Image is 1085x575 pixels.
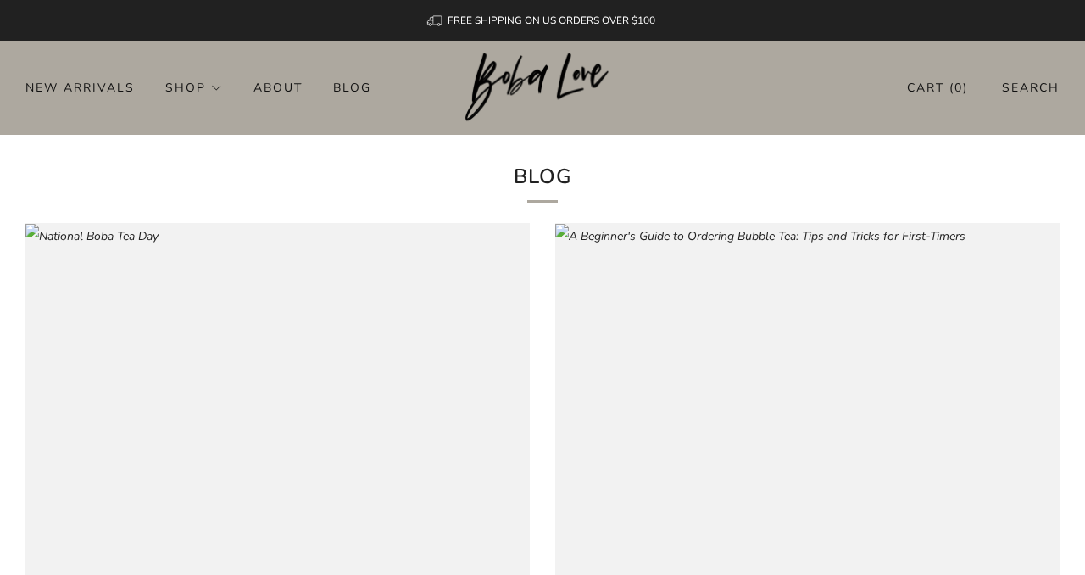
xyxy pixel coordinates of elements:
[333,74,371,101] a: Blog
[448,14,655,27] span: FREE SHIPPING ON US ORDERS OVER $100
[907,74,968,102] a: Cart
[954,80,963,96] items-count: 0
[555,224,965,249] img: A Beginner's Guide to Ordering Bubble Tea: Tips and Tricks for First-Timers
[465,53,620,123] a: Boba Love
[25,224,159,249] img: National Boba Tea Day
[465,53,620,122] img: Boba Love
[1002,74,1060,102] a: Search
[253,74,303,101] a: About
[165,74,223,101] a: Shop
[25,74,135,101] a: New Arrivals
[263,160,822,203] h1: Blog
